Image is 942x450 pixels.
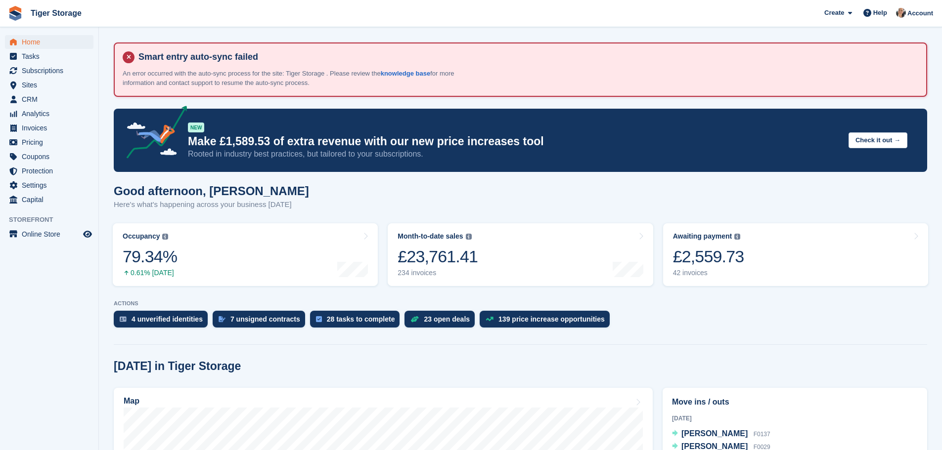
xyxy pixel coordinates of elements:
div: 4 unverified identities [132,315,203,323]
a: menu [5,35,93,49]
a: 139 price increase opportunities [480,311,615,332]
a: menu [5,227,93,241]
span: Pricing [22,135,81,149]
a: menu [5,121,93,135]
a: menu [5,49,93,63]
a: menu [5,92,93,106]
span: Settings [22,178,81,192]
div: NEW [188,123,204,132]
div: 0.61% [DATE] [123,269,177,277]
img: stora-icon-8386f47178a22dfd0bd8f6a31ec36ba5ce8667c1dd55bd0f319d3a0aa187defe.svg [8,6,23,21]
span: Analytics [22,107,81,121]
span: Storefront [9,215,98,225]
span: Protection [22,164,81,178]
span: Online Store [22,227,81,241]
a: menu [5,135,93,149]
img: task-75834270c22a3079a89374b754ae025e5fb1db73e45f91037f5363f120a921f8.svg [316,316,322,322]
a: 4 unverified identities [114,311,213,332]
a: Month-to-date sales £23,761.41 234 invoices [388,223,653,286]
a: 28 tasks to complete [310,311,405,332]
div: Occupancy [123,232,160,241]
a: menu [5,164,93,178]
img: icon-info-grey-7440780725fd019a000dd9b08b2336e03edf1995a4989e88bcd33f0948082b44.svg [162,234,168,240]
span: CRM [22,92,81,106]
a: menu [5,64,93,78]
span: Create [824,8,844,18]
a: Occupancy 79.34% 0.61% [DATE] [113,223,378,286]
a: 23 open deals [404,311,480,332]
span: Capital [22,193,81,206]
a: Awaiting payment £2,559.73 42 invoices [663,223,928,286]
span: Subscriptions [22,64,81,78]
div: 42 invoices [673,269,744,277]
a: menu [5,178,93,192]
a: menu [5,107,93,121]
p: Rooted in industry best practices, but tailored to your subscriptions. [188,149,841,160]
span: Coupons [22,150,81,164]
span: [PERSON_NAME] [681,429,748,438]
img: deal-1b604bf984904fb50ccaf53a9ad4b4a5d6e5aea283cecdc64d6e3604feb123c2.svg [410,316,419,323]
span: Home [22,35,81,49]
span: Help [873,8,887,18]
div: 7 unsigned contracts [230,315,300,323]
div: £23,761.41 [398,246,478,267]
span: Account [907,8,933,18]
a: Preview store [82,228,93,240]
h4: Smart entry auto-sync failed [135,51,918,63]
h2: Move ins / outs [672,396,918,408]
p: An error occurred with the auto-sync process for the site: Tiger Storage . Please review the for ... [123,69,469,88]
div: 79.34% [123,246,177,267]
div: £2,559.73 [673,246,744,267]
span: F0137 [754,431,770,438]
h1: Good afternoon, [PERSON_NAME] [114,184,309,198]
div: [DATE] [672,414,918,423]
span: Invoices [22,121,81,135]
div: 23 open deals [424,315,470,323]
p: ACTIONS [114,300,927,307]
img: icon-info-grey-7440780725fd019a000dd9b08b2336e03edf1995a4989e88bcd33f0948082b44.svg [466,234,472,240]
img: contract_signature_icon-13c848040528278c33f63329250d36e43548de30e8caae1d1a13099fd9432cc5.svg [219,316,225,322]
p: Make £1,589.53 of extra revenue with our new price increases tool [188,134,841,149]
button: Check it out → [849,132,907,149]
div: Awaiting payment [673,232,732,241]
img: icon-info-grey-7440780725fd019a000dd9b08b2336e03edf1995a4989e88bcd33f0948082b44.svg [734,234,740,240]
div: 139 price increase opportunities [498,315,605,323]
div: 28 tasks to complete [327,315,395,323]
h2: [DATE] in Tiger Storage [114,360,241,373]
div: Month-to-date sales [398,232,463,241]
a: Tiger Storage [27,5,86,21]
p: Here's what's happening across your business [DATE] [114,199,309,210]
h2: Map [124,397,139,406]
a: menu [5,78,93,92]
img: price-adjustments-announcement-icon-8257ccfd72463d97f412b2fc003d46551f7dbcb40ab6d574587a9cd5c0d94... [118,106,187,162]
a: [PERSON_NAME] F0137 [672,428,770,441]
a: menu [5,150,93,164]
a: knowledge base [381,70,430,77]
a: 7 unsigned contracts [213,311,310,332]
img: Becky Martin [896,8,906,18]
span: Sites [22,78,81,92]
span: Tasks [22,49,81,63]
img: price_increase_opportunities-93ffe204e8149a01c8c9dc8f82e8f89637d9d84a8eef4429ea346261dce0b2c0.svg [486,317,493,321]
img: verify_identity-adf6edd0f0f0b5bbfe63781bf79b02c33cf7c696d77639b501bdc392416b5a36.svg [120,316,127,322]
div: 234 invoices [398,269,478,277]
a: menu [5,193,93,206]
